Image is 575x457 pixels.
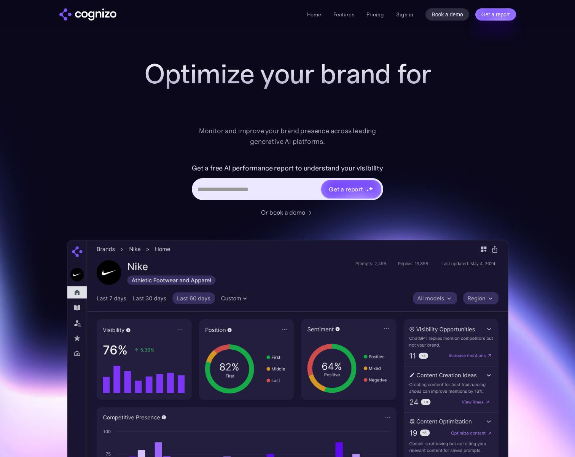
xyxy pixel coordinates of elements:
a: Get a reportstarstarstar [320,179,382,199]
a: Get a report [475,8,516,21]
img: star [366,189,369,192]
img: star [368,186,373,191]
label: Get a free AI performance report to understand your visibility [192,162,383,174]
h1: Optimize your brand for [135,59,440,89]
a: Pricing [366,11,384,18]
div: Or book a demo [261,208,305,217]
form: Hero URL Input Form [192,162,383,204]
a: home [59,8,116,21]
a: Book a demo [425,8,469,21]
a: Features [333,11,354,18]
div: Monitor and improve your brand presence across leading generative AI platforms. [194,126,381,147]
a: Or book a demo [261,208,314,217]
a: Home [307,11,321,18]
img: cognizo logo [59,8,116,21]
a: Sign in [396,10,413,19]
div: Get a report [329,185,363,194]
img: star [366,186,368,188]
